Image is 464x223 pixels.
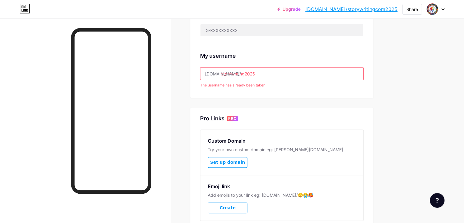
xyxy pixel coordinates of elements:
div: Custom Domain [208,137,356,144]
div: Emoji link [208,183,356,190]
button: Create [208,203,247,213]
div: Add emojis to your link eg: [DOMAIN_NAME]/😄😭🥵 [208,192,356,198]
div: [DOMAIN_NAME]/ [205,71,241,77]
div: My username [200,52,364,60]
span: Set up domain [210,160,245,165]
img: storywritingcom2025 [426,3,438,15]
span: Create [220,205,236,210]
div: Share [406,6,418,13]
a: Upgrade [277,7,300,12]
a: [DOMAIN_NAME]/storywritingcom2025 [305,5,397,13]
div: Try your own custom domain eg: [PERSON_NAME][DOMAIN_NAME] [208,147,356,152]
span: PRO [228,116,237,121]
div: The username has already been taken. [200,82,364,88]
button: Set up domain [208,157,247,168]
input: username [200,68,363,80]
input: G-XXXXXXXXXX [200,24,363,36]
div: Pro Links [200,115,225,122]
